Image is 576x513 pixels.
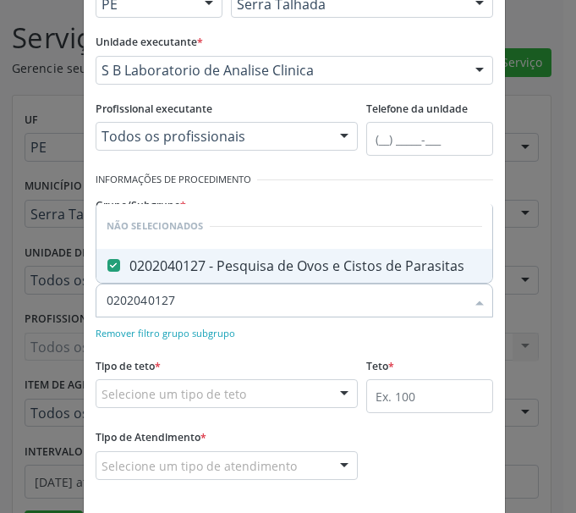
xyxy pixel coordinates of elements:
[366,379,493,413] input: Ex. 100
[96,30,203,56] label: Unidade executante
[101,62,458,79] span: S B Laboratorio de Analise Clinica
[366,353,394,379] label: Teto
[96,327,235,339] small: Remover filtro grupo subgrupo
[96,97,212,123] label: Profissional executante
[101,457,297,475] span: Selecione um tipo de atendimento
[101,385,246,403] span: Selecione um tipo de teto
[101,128,323,145] span: Todos os profissionais
[96,425,206,451] label: Tipo de Atendimento
[96,173,251,187] small: Informações de Procedimento
[96,324,235,340] a: Remover filtro grupo subgrupo
[107,284,465,317] input: Buscar por procedimento
[107,259,482,273] div: 0202040127 - Pesquisa de Ovos e Cistos de Parasitas
[366,97,468,123] label: Telefone da unidade
[96,353,161,379] label: Tipo de teto
[96,192,186,218] label: Grupo/Subgrupo
[366,122,493,156] input: (__) _____-___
